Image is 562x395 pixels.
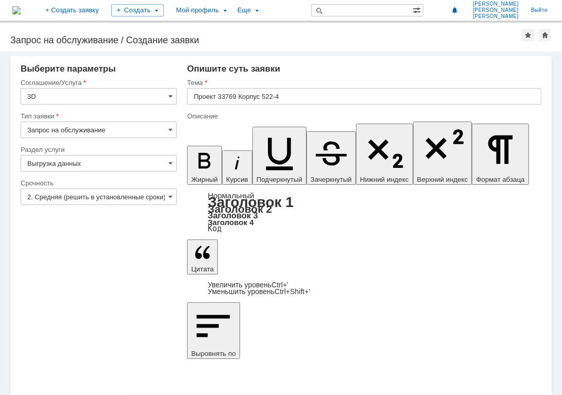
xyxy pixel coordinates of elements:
span: [PERSON_NAME] [473,1,519,7]
span: Выберите параметры [21,64,116,74]
button: Выровнять по [187,302,240,359]
span: Ctrl+' [271,281,288,289]
span: Формат абзаца [476,176,524,183]
button: Верхний индекс [413,122,472,185]
button: Цитата [187,239,218,274]
div: Тема [187,79,539,86]
div: Тип заявки [21,113,175,119]
a: Increase [208,281,288,289]
span: Нижний индекс [360,176,409,183]
a: Decrease [208,287,310,296]
div: Добавить в избранное [522,29,534,41]
div: Раздел услуги [21,146,175,153]
a: Код [208,224,222,233]
span: Опишите суть заявки [187,64,280,74]
div: Формат абзаца [187,192,541,232]
a: Заголовок 1 [208,194,294,210]
span: Цитата [191,265,214,273]
span: [PERSON_NAME] [473,13,519,20]
div: Срочность [21,180,175,186]
div: Описание [187,113,539,119]
a: Заголовок 3 [208,211,258,220]
span: Расширенный поиск [413,5,423,14]
div: Цитата [187,282,541,295]
a: Нормальный [208,191,254,200]
div: Прошу заменить [4,4,150,12]
span: Зачеркнутый [311,176,352,183]
span: Ctrl+Shift+' [275,287,310,296]
a: Заголовок 2 [208,203,272,215]
div: Запрос на обслуживание / Создание заявки [10,35,522,45]
div: Соглашение/Услуга [21,79,175,86]
div: Создать [111,4,164,16]
button: Формат абзаца [472,124,529,184]
a: Заголовок 4 [208,218,253,227]
span: Жирный [191,176,218,183]
span: Выровнять по [191,350,235,357]
div: Сделать домашней страницей [539,29,551,41]
a: Перейти на домашнюю страницу [12,6,21,14]
button: Жирный [187,146,222,185]
span: Верхний индекс [417,176,468,183]
span: Подчеркнутый [257,176,302,183]
img: logo [12,6,21,14]
button: Курсив [222,150,252,185]
button: Зачеркнутый [306,131,356,185]
button: Подчеркнутый [252,127,306,185]
button: Нижний индекс [356,124,413,185]
span: Курсив [226,176,248,183]
span: [PERSON_NAME] [473,7,519,13]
